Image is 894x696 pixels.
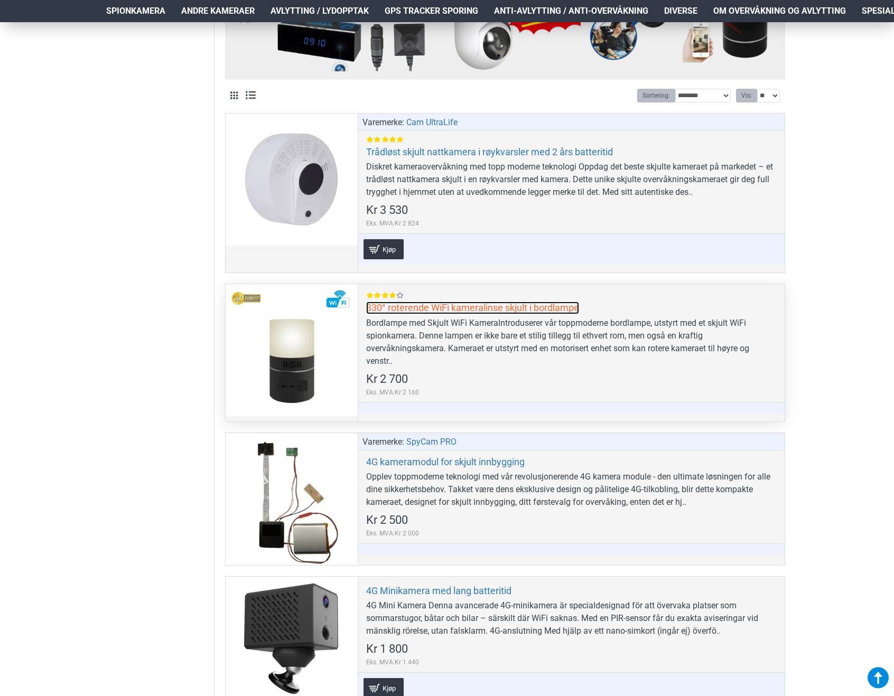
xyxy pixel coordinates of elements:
span: Diverse [664,5,697,17]
span: Andre kameraer [181,5,255,17]
a: 330° roterende WiFi kameralinse skjult i bordlampe 330° roterende WiFi kameralinse skjult i bordl... [226,284,358,416]
div: 4G Mini Kamera Denna avancerade 4G-minikamera är specialdesignad för att övervaka platser som som... [366,599,777,637]
span: Kjøp [380,685,398,692]
div: Diskret kameraovervåkning med topp moderne teknologi Oppdag det beste skjulte kameraet på markede... [366,161,777,199]
a: Trådløst skjult nattkamera i røykvarsler med 2 års batteritid Trådløst skjult nattkamera i røykva... [226,114,358,246]
span: Om overvåkning og avlytting [713,5,846,17]
span: Anti-avlytting / Anti-overvåkning [494,5,648,17]
a: Cam UltraLife [406,116,458,129]
span: Eks. MVA:Kr 2 160 [366,388,419,397]
a: 4G kameramodul for skjult innbygging 4G kameramodul for skjult innbygging [226,433,358,565]
div: Opplev toppmoderne teknologi med vår revolusjonerende 4G kamera module - den ultimate løsningen f... [366,471,777,509]
a: 330° roterende WiFi kameralinse skjult i bordlampe [366,302,579,314]
span: Varemerke: [362,436,404,448]
a: 4G Minikamera med lang batteritid [366,585,511,597]
span: Kr 1 800 [366,643,408,655]
div: Bordlampe med Skjult WiFi KameraIntroduserer vår toppmoderne bordlampe, utstyrt med et skjult WiF... [366,317,777,368]
label: Sortering: [637,89,675,102]
span: Kr 2 500 [366,514,408,526]
span: Varemerke: [362,116,404,129]
label: Vis: [736,89,757,102]
a: SpyCam PRO [406,436,457,448]
span: Eks. MVA:Kr 2 824 [366,219,419,228]
a: Trådløst skjult nattkamera i røykvarsler med 2 års batteritid [366,146,613,158]
a: 4G kameramodul for skjult innbygging [366,456,525,468]
span: Eks. MVA:Kr 2 000 [366,529,419,538]
span: Eks. MVA:Kr 1 440 [366,657,419,667]
span: GPS Tracker Sporing [385,5,478,17]
span: Avlytting / Lydopptak [271,5,369,17]
span: Kr 3 530 [366,204,408,216]
span: Kjøp [380,246,398,253]
span: Spionkamera [106,5,165,17]
span: Kr 2 700 [366,373,408,385]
